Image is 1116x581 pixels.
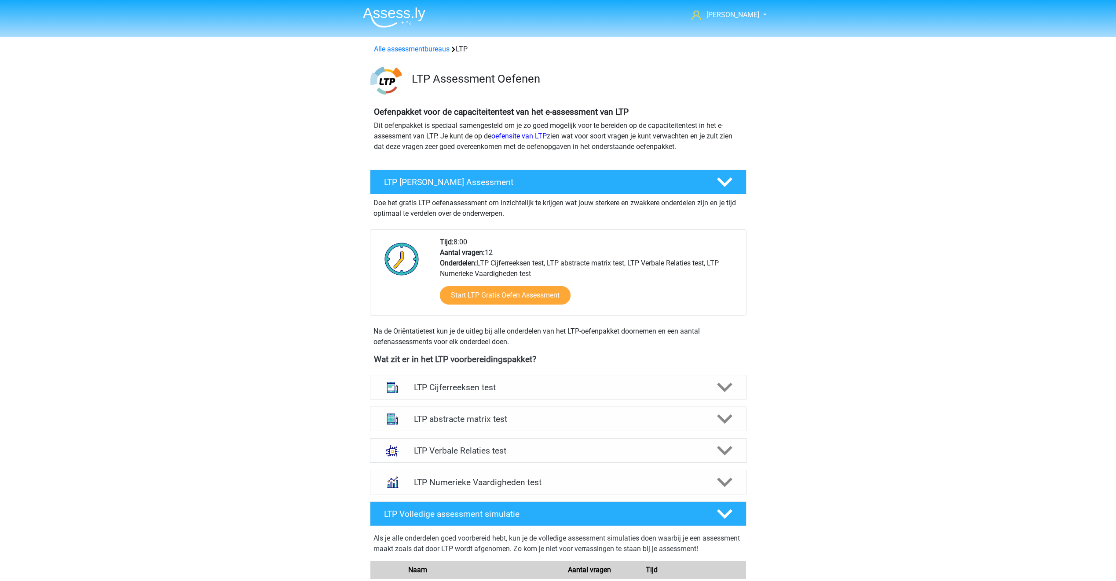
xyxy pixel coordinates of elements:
[414,382,702,392] h4: LTP Cijferreeksen test
[414,446,702,456] h4: LTP Verbale Relaties test
[414,477,702,487] h4: LTP Numerieke Vaardigheden test
[433,237,746,315] div: 8:00 12 LTP Cijferreeksen test, LTP abstracte matrix test, LTP Verbale Relaties test, LTP Numerie...
[366,501,750,526] a: LTP Volledige assessment simulatie
[381,407,404,430] img: abstracte matrices
[373,533,743,558] div: Als je alle onderdelen goed voorbereid hebt, kun je de volledige assessment simulaties doen waarb...
[381,376,404,399] img: cijferreeksen
[366,470,750,494] a: numeriek redeneren LTP Numerieke Vaardigheden test
[402,565,558,575] div: Naam
[384,177,703,187] h4: LTP [PERSON_NAME] Assessment
[370,326,746,347] div: Na de Oriëntatietest kun je de uitleg bij alle onderdelen van het LTP-oefenpakket doornemen en ee...
[440,248,485,257] b: Aantal vragen:
[491,132,547,140] a: oefensite van LTP
[374,120,743,152] p: Dit oefenpakket is speciaal samengesteld om je zo goed mogelijk voor te bereiden op de capaciteit...
[621,565,683,575] div: Tijd
[374,354,743,364] h4: Wat zit er in het LTP voorbereidingspakket?
[706,11,759,19] span: [PERSON_NAME]
[374,45,450,53] a: Alle assessmentbureaus
[370,194,746,219] div: Doe het gratis LTP oefenassessment om inzichtelijk te krijgen wat jouw sterkere en zwakkere onder...
[440,286,571,305] a: Start LTP Gratis Oefen Assessment
[370,65,402,96] img: ltp.png
[363,7,425,28] img: Assessly
[381,439,404,462] img: analogieen
[440,259,477,267] b: Onderdelen:
[412,72,739,86] h3: LTP Assessment Oefenen
[366,407,750,431] a: abstracte matrices LTP abstracte matrix test
[366,170,750,194] a: LTP [PERSON_NAME] Assessment
[414,414,702,424] h4: LTP abstracte matrix test
[370,44,746,54] div: LTP
[688,10,760,20] a: [PERSON_NAME]
[366,438,750,463] a: analogieen LTP Verbale Relaties test
[366,375,750,399] a: cijferreeksen LTP Cijferreeksen test
[380,237,424,281] img: Klok
[558,565,620,575] div: Aantal vragen
[440,238,454,246] b: Tijd:
[381,471,404,494] img: numeriek redeneren
[374,107,629,117] b: Oefenpakket voor de capaciteitentest van het e-assessment van LTP
[384,509,703,519] h4: LTP Volledige assessment simulatie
